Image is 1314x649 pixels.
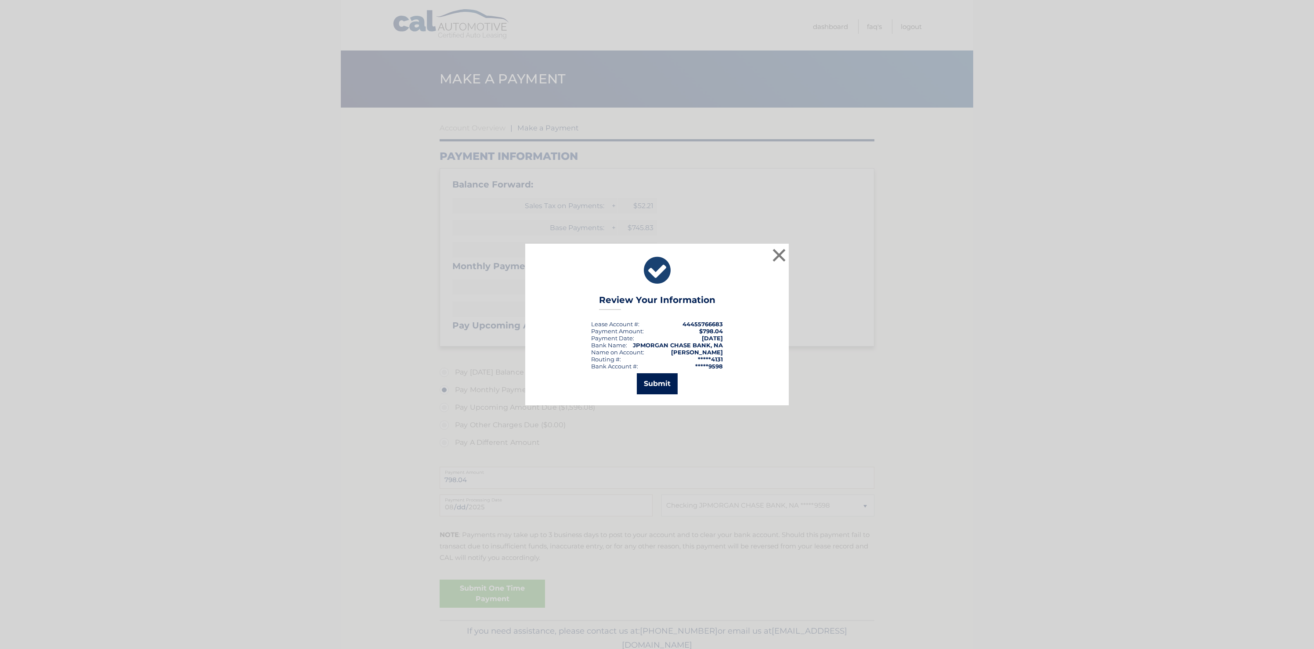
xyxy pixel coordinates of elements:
span: Payment Date [591,335,633,342]
div: Bank Name: [591,342,627,349]
button: × [770,246,788,264]
div: Payment Amount: [591,328,644,335]
div: Routing #: [591,356,621,363]
span: $798.04 [699,328,723,335]
strong: 44455766683 [682,321,723,328]
strong: JPMORGAN CHASE BANK, NA [633,342,723,349]
div: Lease Account #: [591,321,639,328]
button: Submit [637,373,678,394]
strong: [PERSON_NAME] [671,349,723,356]
div: Name on Account: [591,349,644,356]
div: Bank Account #: [591,363,638,370]
div: : [591,335,634,342]
span: [DATE] [702,335,723,342]
h3: Review Your Information [599,295,715,310]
